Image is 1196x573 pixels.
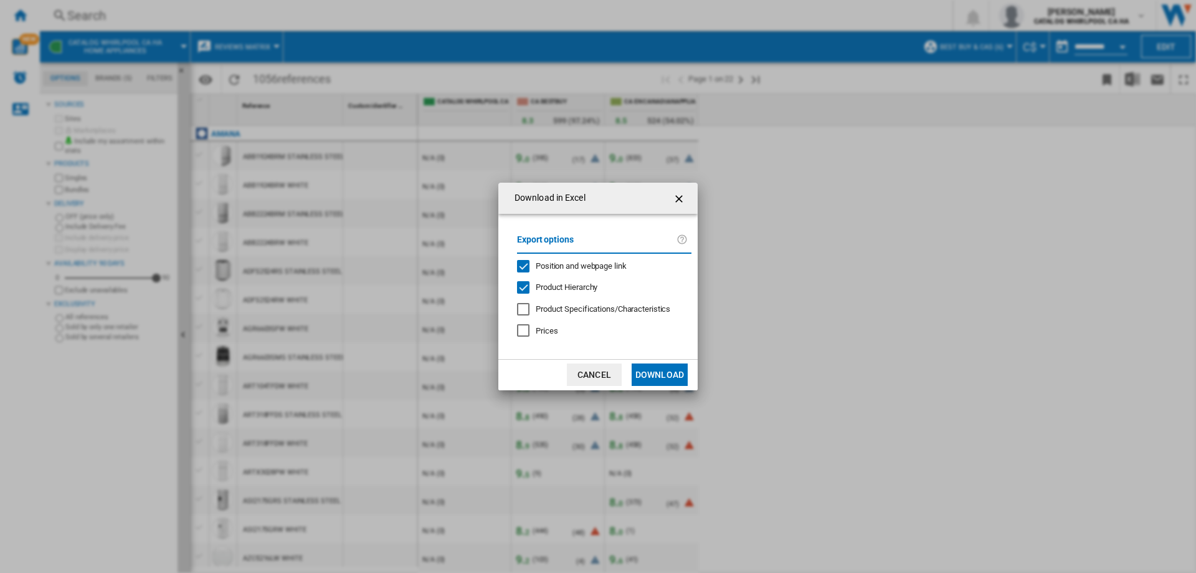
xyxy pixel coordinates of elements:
[517,260,681,272] md-checkbox: Position and webpage link
[668,186,693,211] button: getI18NText('BUTTONS.CLOSE_DIALOG')
[517,325,691,337] md-checkbox: Prices
[673,191,688,206] ng-md-icon: getI18NText('BUTTONS.CLOSE_DIALOG')
[536,261,627,271] span: Position and webpage link
[508,192,586,205] h4: Download in Excel
[517,233,676,256] label: Export options
[536,326,558,335] span: Prices
[536,304,670,315] div: Only applies to Category View
[517,282,681,294] md-checkbox: Product Hierarchy
[567,364,622,386] button: Cancel
[536,304,670,314] span: Product Specifications/Characteristics
[536,282,597,292] span: Product Hierarchy
[632,364,688,386] button: Download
